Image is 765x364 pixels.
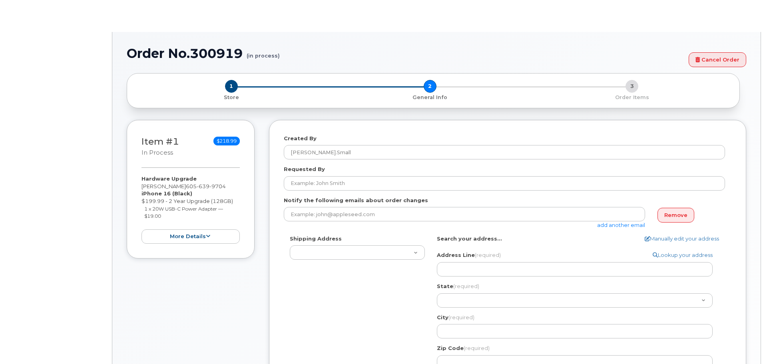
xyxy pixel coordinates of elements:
[448,314,474,320] span: (required)
[133,93,329,101] a: 1 Store
[284,207,645,221] input: Example: john@appleseed.com
[127,46,685,60] h1: Order No.300919
[284,197,428,204] label: Notify the following emails about order changes
[475,252,501,258] span: (required)
[653,251,713,259] a: Lookup your address
[137,94,326,101] p: Store
[437,251,501,259] label: Address Line
[284,176,725,191] input: Example: John Smith
[437,235,502,243] label: Search your address...
[225,80,238,93] span: 1
[186,183,226,189] span: 605
[657,208,694,223] a: Remove
[141,175,240,244] div: [PERSON_NAME] $199.99 - 2 Year Upgrade (128GB)
[141,175,197,182] strong: Hardware Upgrade
[141,190,192,197] strong: iPhone 16 (Black)
[437,314,474,321] label: City
[213,137,240,145] span: $218.99
[437,282,479,290] label: State
[464,345,490,351] span: (required)
[209,183,226,189] span: 9704
[689,52,746,67] a: Cancel Order
[141,137,179,157] h3: Item #1
[597,222,645,228] a: add another email
[247,46,280,59] small: (in process)
[645,235,719,243] a: Manually edit your address
[284,135,317,142] label: Created By
[141,229,240,244] button: more details
[141,149,173,156] small: in process
[284,165,325,173] label: Requested By
[290,235,342,243] label: Shipping Address
[437,344,490,352] label: Zip Code
[453,283,479,289] span: (required)
[144,206,223,219] small: 1 x 20W USB-C Power Adapter — $19.00
[197,183,209,189] span: 639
